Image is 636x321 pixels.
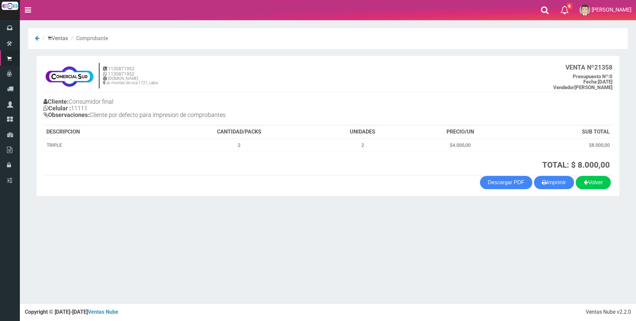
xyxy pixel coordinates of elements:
div: Ventas Nube v2.2.0 [586,308,631,316]
img: f695dc5f3a855ddc19300c990e0c55a2.jpg [43,63,95,89]
th: UNIDADES [315,126,410,139]
a: Descargar PDF [480,176,532,189]
b: Celular : [43,105,71,112]
a: Ventas Nube [88,309,118,315]
td: 2 [163,139,315,151]
strong: VENTA Nº [565,64,594,71]
li: Ventas [41,35,68,42]
b: [DATE] [583,79,612,85]
td: $4.000,00 [410,139,511,151]
img: Logo grande [2,2,18,10]
b: Observaciones: [43,111,89,118]
td: TRIPLE [44,139,163,151]
h4: Consumidor final 11111 Cliente por defecto para impresion de comprobantes [43,97,328,121]
span: 6 [566,3,572,9]
strong: Vendedor [553,84,574,90]
strong: Fecha: [583,79,598,85]
h6: [DOMAIN_NAME] av montes de oca 1721, caba [103,77,158,85]
strong: Copyright © [DATE]-[DATE] [25,309,118,315]
img: User Image [579,5,590,16]
b: Cliente: [43,98,69,105]
a: Volver [576,176,611,189]
b: 21358 [565,64,612,71]
th: DESCRIPCION [44,126,163,139]
b: [PERSON_NAME] [553,84,612,90]
strong: Presupuesto Nº: [573,74,609,80]
strong: TOTAL: $ 8.000,00 [542,160,610,170]
th: PRECIO/UN [410,126,511,139]
li: Comprobante [69,35,108,42]
button: Imprimir [534,176,574,189]
span: [PERSON_NAME] [592,7,631,13]
td: 2 [315,139,410,151]
h5: 1130871952 1130871952 [103,66,158,77]
b: 0 [573,74,612,80]
th: CANTIDAD/PACKS [163,126,315,139]
th: SUB TOTAL [511,126,612,139]
td: $8.000,00 [511,139,612,151]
